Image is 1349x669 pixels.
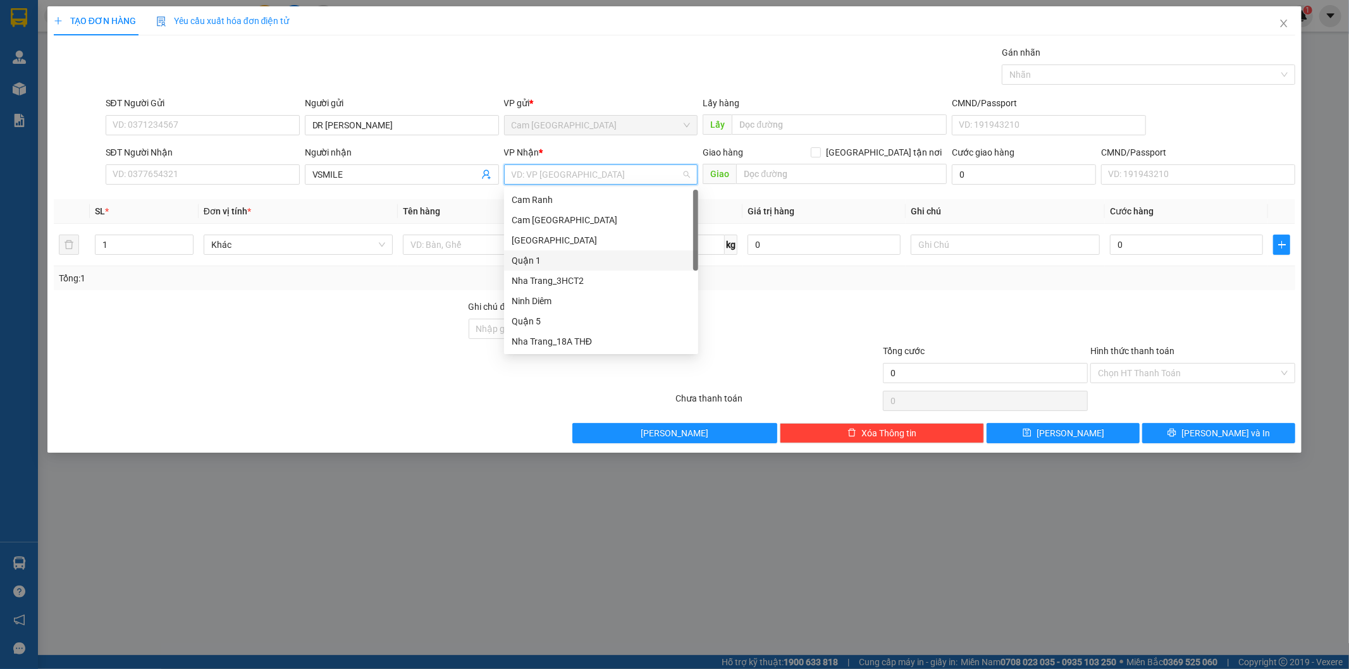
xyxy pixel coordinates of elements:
[952,147,1014,157] label: Cước giao hàng
[403,206,440,216] span: Tên hàng
[512,193,691,207] div: Cam Ranh
[504,311,698,331] div: Quận 5
[469,302,538,312] label: Ghi chú đơn hàng
[211,235,385,254] span: Khác
[512,334,691,348] div: Nha Trang_18A THĐ
[952,96,1146,110] div: CMND/Passport
[732,114,947,135] input: Dọc đường
[106,96,300,110] div: SĐT Người Gửi
[512,233,691,247] div: [GEOGRAPHIC_DATA]
[1273,235,1290,255] button: plus
[1023,428,1032,438] span: save
[59,271,521,285] div: Tổng: 1
[95,206,105,216] span: SL
[847,428,856,438] span: delete
[403,235,592,255] input: VD: Bàn, Ghế
[703,98,739,108] span: Lấy hàng
[504,230,698,250] div: Ninh Hòa
[725,235,737,255] span: kg
[641,426,708,440] span: [PERSON_NAME]
[703,164,736,184] span: Giao
[305,145,499,159] div: Người nhận
[504,271,698,291] div: Nha Trang_3HCT2
[748,235,901,255] input: 0
[572,423,777,443] button: [PERSON_NAME]
[106,145,300,159] div: SĐT Người Nhận
[748,206,794,216] span: Giá trị hàng
[305,96,499,110] div: Người gửi
[883,346,925,356] span: Tổng cước
[861,426,916,440] span: Xóa Thông tin
[780,423,985,443] button: deleteXóa Thông tin
[703,147,743,157] span: Giao hàng
[512,314,691,328] div: Quận 5
[736,164,947,184] input: Dọc đường
[1037,426,1104,440] span: [PERSON_NAME]
[1279,18,1289,28] span: close
[504,250,698,271] div: Quận 1
[204,206,251,216] span: Đơn vị tính
[1002,47,1040,58] label: Gán nhãn
[1274,240,1290,250] span: plus
[59,235,79,255] button: delete
[675,391,882,414] div: Chưa thanh toán
[156,16,166,27] img: icon
[504,331,698,352] div: Nha Trang_18A THĐ
[1266,6,1302,42] button: Close
[504,190,698,210] div: Cam Ranh
[1090,346,1174,356] label: Hình thức thanh toán
[512,213,691,227] div: Cam [GEOGRAPHIC_DATA]
[54,16,63,25] span: plus
[512,294,691,308] div: Ninh Diêm
[54,16,136,26] span: TẠO ĐƠN HÀNG
[911,235,1100,255] input: Ghi Chú
[504,96,698,110] div: VP gửi
[987,423,1140,443] button: save[PERSON_NAME]
[1167,428,1176,438] span: printer
[703,114,732,135] span: Lấy
[1110,206,1154,216] span: Cước hàng
[1101,145,1295,159] div: CMND/Passport
[952,164,1096,185] input: Cước giao hàng
[821,145,947,159] span: [GEOGRAPHIC_DATA] tận nơi
[156,16,290,26] span: Yêu cầu xuất hóa đơn điện tử
[1142,423,1295,443] button: printer[PERSON_NAME] và In
[504,291,698,311] div: Ninh Diêm
[469,319,674,339] input: Ghi chú đơn hàng
[1181,426,1270,440] span: [PERSON_NAME] và In
[512,116,691,135] span: Cam Thành Bắc
[906,199,1105,224] th: Ghi chú
[504,210,698,230] div: Cam Thành Bắc
[504,147,539,157] span: VP Nhận
[481,169,491,180] span: user-add
[512,254,691,267] div: Quận 1
[512,274,691,288] div: Nha Trang_3HCT2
